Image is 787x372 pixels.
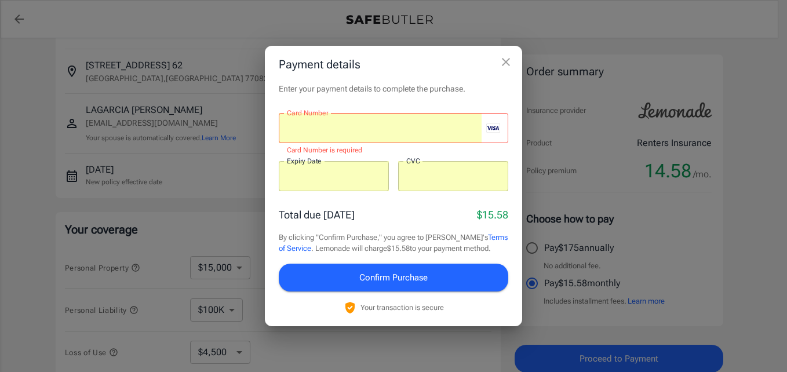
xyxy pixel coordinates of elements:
button: close [494,50,518,74]
p: Total due [DATE] [279,207,355,223]
svg: visa [486,123,500,133]
p: Enter your payment details to complete the purchase. [279,83,508,94]
p: By clicking "Confirm Purchase," you agree to [PERSON_NAME]'s . Lemonade will charge $15.58 to you... [279,232,508,254]
h2: Payment details [265,46,522,83]
span: Confirm Purchase [359,270,428,285]
label: CVC [406,156,420,166]
iframe: Secure expiration date input frame [287,170,381,181]
iframe: Secure card number input frame [287,122,482,133]
p: Your transaction is secure [360,302,444,313]
label: Card Number [287,108,328,118]
label: Expiry Date [287,156,322,166]
p: Card Number is required [287,145,500,156]
button: Confirm Purchase [279,264,508,291]
iframe: Secure CVC input frame [406,170,500,181]
p: $15.58 [477,207,508,223]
